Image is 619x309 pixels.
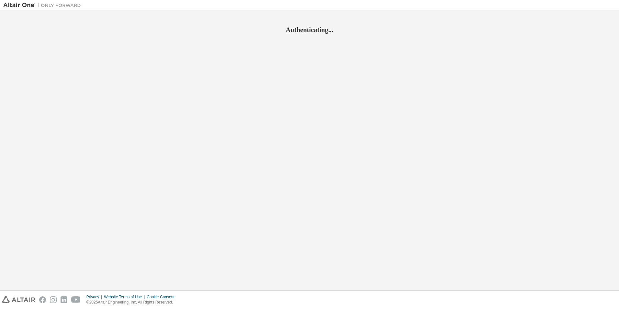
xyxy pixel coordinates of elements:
[3,26,616,34] h2: Authenticating...
[71,296,81,303] img: youtube.svg
[86,300,178,305] p: © 2025 Altair Engineering, Inc. All Rights Reserved.
[86,294,104,300] div: Privacy
[147,294,178,300] div: Cookie Consent
[2,296,35,303] img: altair_logo.svg
[104,294,147,300] div: Website Terms of Use
[39,296,46,303] img: facebook.svg
[61,296,67,303] img: linkedin.svg
[50,296,57,303] img: instagram.svg
[3,2,84,8] img: Altair One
